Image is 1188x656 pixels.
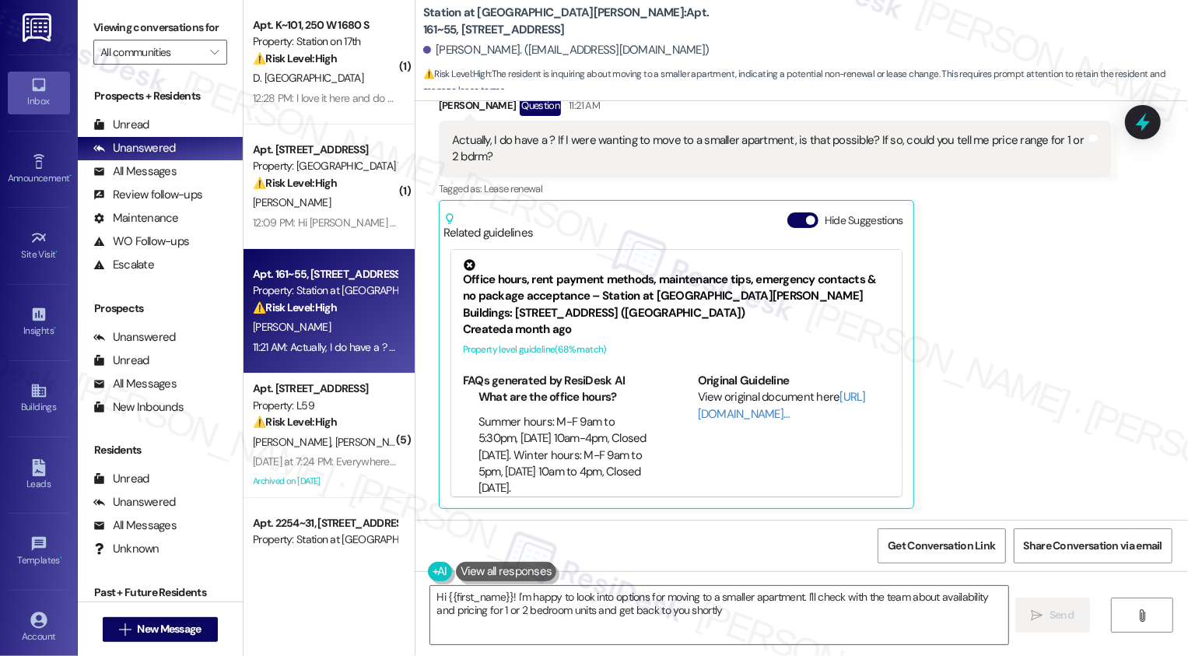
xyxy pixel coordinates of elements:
[119,623,131,636] i: 
[93,233,189,250] div: WO Follow-ups
[253,435,335,449] span: [PERSON_NAME]
[439,177,1111,200] div: Tagged as:
[253,415,337,429] strong: ⚠️ Risk Level: High
[463,259,890,321] div: Office hours, rent payment methods, maintenance tips, emergency contacts & no package acceptance ...
[565,97,600,114] div: 11:21 AM
[253,320,331,334] span: [PERSON_NAME]
[253,340,913,354] div: 11:21 AM: Actually, I do have a ? If I were wanting to move to a smaller apartment, is that possi...
[93,16,227,40] label: Viewing conversations for
[93,210,179,226] div: Maintenance
[253,158,397,174] div: Property: [GEOGRAPHIC_DATA] Townhomes
[253,91,1004,105] div: 12:28 PM: I love it here and do not want to move. I'm hoping since we've been good tenants and ha...
[1050,607,1074,623] span: Send
[825,212,903,229] label: Hide Suggestions
[253,282,397,299] div: Property: Station at [GEOGRAPHIC_DATA][PERSON_NAME]
[8,225,70,267] a: Site Visit •
[1014,528,1172,563] button: Share Conversation via email
[8,454,70,496] a: Leads
[253,300,337,314] strong: ⚠️ Risk Level: High
[8,607,70,649] a: Account
[93,140,176,156] div: Unanswered
[251,472,398,491] div: Archived on [DATE]
[78,584,243,601] div: Past + Future Residents
[253,398,397,414] div: Property: L59
[430,586,1008,644] textarea: Hi {{first_name}}! I'm happy to look into options for moving to a smaller apartment. I'll check w...
[443,212,534,241] div: Related guidelines
[69,170,72,181] span: •
[93,257,154,273] div: Escalate
[463,373,625,388] b: FAQs generated by ResiDesk AI
[484,182,543,195] span: Lease renewal
[423,5,734,38] b: Station at [GEOGRAPHIC_DATA][PERSON_NAME]: Apt. 161~55, [STREET_ADDRESS]
[93,329,176,346] div: Unanswered
[1024,538,1162,554] span: Share Conversation via email
[56,247,58,258] span: •
[253,266,397,282] div: Apt. 161~55, [STREET_ADDRESS]
[78,88,243,104] div: Prospects + Residents
[93,517,177,534] div: All Messages
[93,187,202,203] div: Review follow-ups
[253,71,363,85] span: D. [GEOGRAPHIC_DATA]
[1015,598,1091,633] button: Send
[698,389,866,421] a: [URL][DOMAIN_NAME]…
[423,66,1188,100] span: : The resident is inquiring about moving to a smaller apartment, indicating a potential non-renew...
[452,132,1086,166] div: Actually, I do have a ? If I were wanting to move to a smaller apartment, is that possible? If so...
[478,389,655,405] li: What are the office hours?
[8,377,70,419] a: Buildings
[8,531,70,573] a: Templates •
[478,414,655,497] li: Summer hours: M-F 9am to 5:30pm, [DATE] 10am-4pm, Closed [DATE]. Winter hours: M-F 9am to 5pm, [D...
[93,541,159,557] div: Unknown
[137,621,201,637] span: New Message
[253,195,331,209] span: [PERSON_NAME]
[253,33,397,50] div: Property: Station on 17th
[698,373,790,388] b: Original Guideline
[253,531,397,548] div: Property: Station at [GEOGRAPHIC_DATA][PERSON_NAME]
[253,381,397,397] div: Apt. [STREET_ADDRESS]
[335,435,417,449] span: [PERSON_NAME]
[8,72,70,114] a: Inbox
[103,617,218,642] button: New Message
[60,553,62,563] span: •
[253,17,397,33] div: Apt. K~101, 250 W 1680 S
[878,528,1005,563] button: Get Conversation Link
[463,342,890,358] div: Property level guideline ( 68 % match)
[78,300,243,317] div: Prospects
[253,142,397,158] div: Apt. [STREET_ADDRESS]
[78,442,243,458] div: Residents
[23,13,54,42] img: ResiDesk Logo
[698,389,890,423] div: View original document here
[253,176,337,190] strong: ⚠️ Risk Level: High
[93,117,149,133] div: Unread
[888,538,995,554] span: Get Conversation Link
[93,353,149,369] div: Unread
[253,515,397,531] div: Apt. 2254~31, [STREET_ADDRESS]
[423,42,710,58] div: [PERSON_NAME]. ([EMAIL_ADDRESS][DOMAIN_NAME])
[54,323,56,334] span: •
[520,96,561,115] div: Question
[8,301,70,343] a: Insights •
[93,471,149,487] div: Unread
[93,376,177,392] div: All Messages
[253,51,337,65] strong: ⚠️ Risk Level: High
[1137,609,1148,622] i: 
[423,68,490,80] strong: ⚠️ Risk Level: High
[93,399,184,416] div: New Inbounds
[439,96,1111,121] div: [PERSON_NAME]
[100,40,202,65] input: All communities
[93,494,176,510] div: Unanswered
[93,163,177,180] div: All Messages
[210,46,219,58] i: 
[463,321,890,338] div: Created a month ago
[1032,609,1043,622] i: 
